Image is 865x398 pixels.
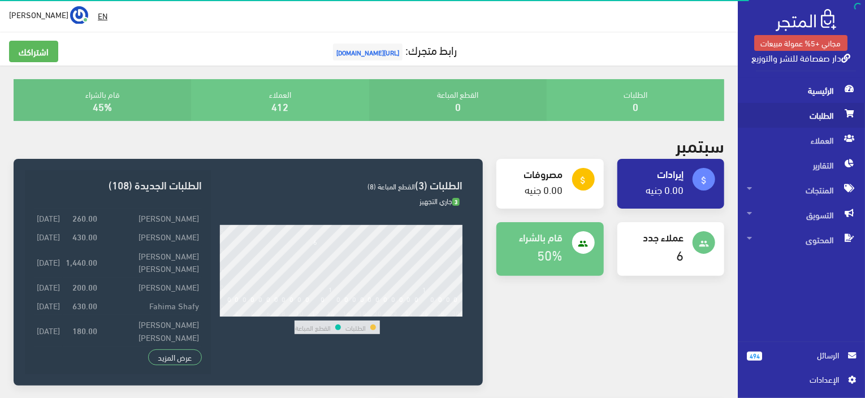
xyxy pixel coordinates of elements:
[751,49,850,66] a: دار صفصافة للنشر والتوزيع
[72,211,97,224] strong: 260.00
[699,239,709,249] i: people
[747,227,856,252] span: المحتوى
[220,179,462,190] h3: الطلبات (3)
[421,309,429,317] div: 26
[436,309,444,317] div: 28
[72,230,97,243] strong: 430.00
[747,128,856,153] span: العملاء
[343,309,351,317] div: 16
[14,79,191,121] div: قام بالشراء
[676,135,724,154] h2: سبتمبر
[578,175,589,185] i: attach_money
[633,97,638,115] a: 0
[776,9,836,31] img: .
[191,79,369,121] div: العملاء
[646,180,684,198] a: 0.00 جنيه
[754,35,847,51] a: مجاني +5% عمولة مبيعات
[100,209,202,227] td: [PERSON_NAME]
[747,202,856,227] span: التسويق
[676,242,684,266] a: 6
[93,97,112,115] a: 45%
[747,349,856,373] a: 494 الرسائل
[34,227,63,246] td: [DATE]
[250,309,254,317] div: 4
[747,373,856,391] a: اﻹعدادات
[538,242,563,266] a: 50%
[505,231,563,243] h4: قام بالشراء
[747,153,856,178] span: التقارير
[738,128,865,153] a: العملاء
[34,179,202,190] h3: الطلبات الجديدة (108)
[747,78,856,103] span: الرئيسية
[70,6,88,24] img: ...
[367,179,415,193] span: القطع المباعة (8)
[626,231,684,243] h4: عملاء جدد
[345,321,366,334] td: الطلبات
[699,175,709,185] i: attach_money
[505,168,563,179] h4: مصروفات
[9,6,88,24] a: ... [PERSON_NAME]
[72,349,97,362] strong: 550.00
[34,277,63,296] td: [DATE]
[295,321,331,334] td: القطع المباعة
[626,168,684,179] h4: إيرادات
[9,7,68,21] span: [PERSON_NAME]
[100,296,202,315] td: Fahima Shafy
[419,194,460,207] span: جاري التجهيز
[266,309,270,317] div: 6
[327,309,335,317] div: 14
[547,79,724,121] div: الطلبات
[312,309,319,317] div: 12
[369,79,547,121] div: القطع المباعة
[282,309,286,317] div: 8
[738,78,865,103] a: الرئيسية
[34,209,63,227] td: [DATE]
[296,309,304,317] div: 10
[390,309,397,317] div: 22
[374,309,382,317] div: 20
[34,346,63,365] td: [DATE]
[100,277,202,296] td: [PERSON_NAME]
[100,246,202,277] td: [PERSON_NAME] [PERSON_NAME]
[747,352,762,361] span: 494
[738,178,865,202] a: المنتجات
[100,227,202,246] td: [PERSON_NAME]
[235,309,239,317] div: 2
[72,324,97,336] strong: 180.00
[405,309,413,317] div: 24
[455,97,461,115] a: 0
[34,296,63,315] td: [DATE]
[98,8,107,23] u: EN
[9,41,58,62] a: اشتراكك
[747,178,856,202] span: المنتجات
[330,39,457,60] a: رابط متجرك:[URL][DOMAIN_NAME]
[34,246,63,277] td: [DATE]
[452,309,460,317] div: 30
[771,349,839,361] span: الرسائل
[72,280,97,293] strong: 200.00
[747,103,856,128] span: الطلبات
[100,315,202,346] td: [PERSON_NAME] [PERSON_NAME]
[333,44,403,60] span: [URL][DOMAIN_NAME]
[358,309,366,317] div: 18
[738,153,865,178] a: التقارير
[578,239,589,249] i: people
[525,180,563,198] a: 0.00 جنيه
[72,299,97,312] strong: 630.00
[93,6,112,26] a: EN
[66,256,97,268] strong: 1,440.00
[34,315,63,346] td: [DATE]
[148,349,202,365] a: عرض المزيد
[100,346,202,365] td: [PERSON_NAME]
[272,97,289,115] a: 412
[738,227,865,252] a: المحتوى
[452,198,460,206] span: 3
[756,373,838,386] span: اﻹعدادات
[738,103,865,128] a: الطلبات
